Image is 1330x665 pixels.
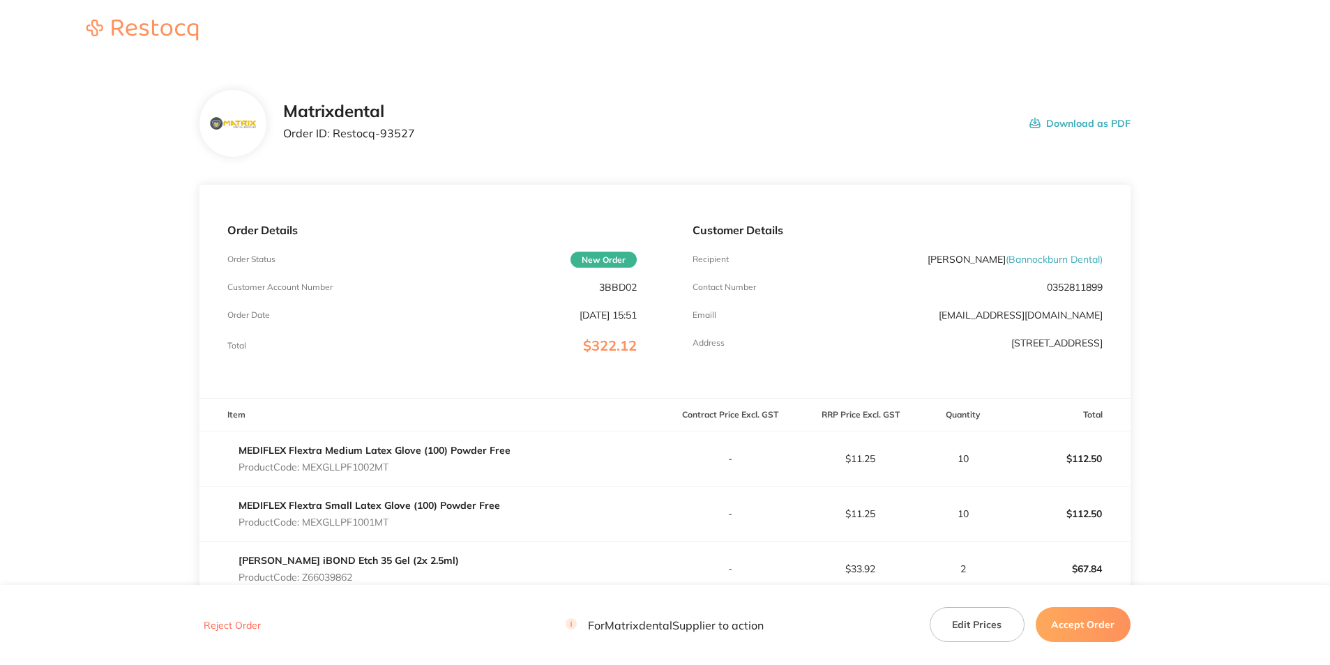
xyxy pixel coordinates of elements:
[239,499,500,512] a: MEDIFLEX Flextra Small Latex Glove (100) Powder Free
[926,563,999,574] p: 2
[693,254,729,264] p: Recipient
[566,618,764,632] p: For Matrixdental Supplier to action
[570,252,637,268] span: New Order
[1006,253,1103,266] span: ( Bannockburn Dental )
[1001,442,1130,475] p: $112.50
[693,310,716,320] p: Emaill
[227,310,270,320] p: Order Date
[928,254,1103,265] p: [PERSON_NAME]
[1001,497,1130,530] p: $112.50
[1047,282,1103,293] p: 0352811899
[73,20,212,40] img: Restocq logo
[227,254,275,264] p: Order Status
[796,453,925,464] p: $11.25
[227,341,246,351] p: Total
[227,282,333,292] p: Customer Account Number
[199,619,265,632] button: Reject Order
[283,127,415,139] p: Order ID: Restocq- 93527
[599,282,637,293] p: 3BBD02
[1011,337,1103,349] p: [STREET_ADDRESS]
[73,20,212,43] a: Restocq logo
[930,607,1025,642] button: Edit Prices
[693,224,1102,236] p: Customer Details
[796,563,925,574] p: $33.92
[926,453,999,464] p: 10
[210,118,255,130] img: c2YydnlvZQ
[239,554,459,567] a: [PERSON_NAME] iBOND Etch 35 Gel (2x 2.5ml)
[926,508,999,519] p: 10
[1029,102,1131,145] button: Download as PDF
[1000,399,1131,431] th: Total
[1001,552,1130,586] p: $67.84
[939,309,1103,321] a: [EMAIL_ADDRESS][DOMAIN_NAME]
[580,309,637,321] p: [DATE] 15:51
[583,337,637,354] span: $322.12
[199,399,665,431] th: Item
[796,508,925,519] p: $11.25
[693,282,756,292] p: Contact Number
[665,399,795,431] th: Contract Price Excl. GST
[239,461,511,473] p: Product Code: MEXGLLPF1002MT
[239,444,511,457] a: MEDIFLEX Flextra Medium Latex Glove (100) Powder Free
[795,399,925,431] th: RRP Price Excl. GST
[665,508,794,519] p: -
[665,563,794,574] p: -
[693,338,725,348] p: Address
[239,517,500,528] p: Product Code: MEXGLLPF1001MT
[1036,607,1131,642] button: Accept Order
[227,224,637,236] p: Order Details
[283,102,415,121] h2: Matrixdental
[925,399,1000,431] th: Quantity
[239,572,459,583] p: Product Code: Z66039862
[665,453,794,464] p: -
